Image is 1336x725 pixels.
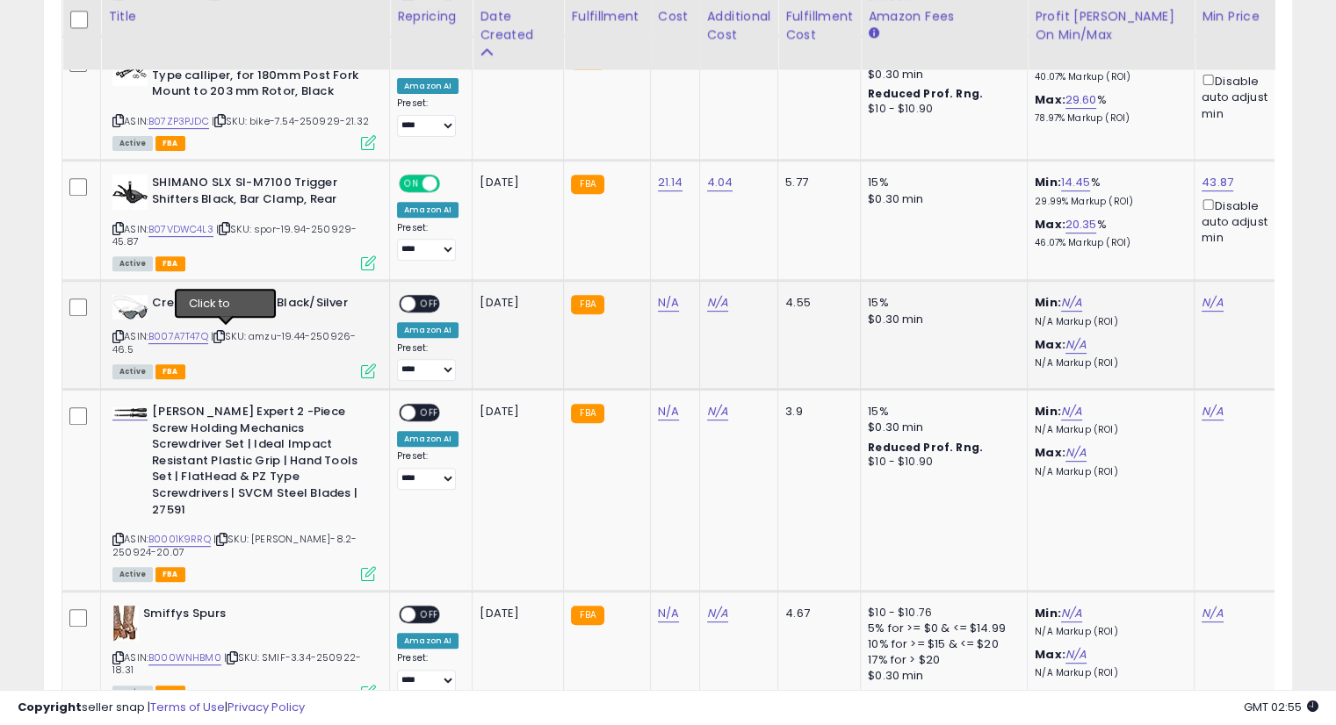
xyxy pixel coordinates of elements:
[152,295,365,316] b: Cressi Planet, Clear/Black/Silver
[1065,216,1097,233] a: 20.35
[1065,91,1097,109] a: 29.60
[868,175,1014,190] div: 15%
[571,295,603,314] small: FBA
[148,532,211,547] a: B0001K9RRQ
[785,7,853,44] div: Fulfillment Cost
[868,86,983,101] b: Reduced Prof. Rng.
[1035,294,1061,311] b: Min:
[1035,91,1065,108] b: Max:
[112,175,376,269] div: ASIN:
[112,51,376,148] div: ASIN:
[152,404,365,522] b: [PERSON_NAME] Expert 2 -Piece Screw Holding Mechanics Screwdriver Set | Ideal Impact Resistant Pl...
[571,175,603,194] small: FBA
[397,222,459,262] div: Preset:
[397,322,459,338] div: Amazon AI
[868,312,1014,327] div: $0.30 min
[1061,605,1082,622] a: N/A
[112,329,356,355] span: | SKU: amzu-19.44-250926-46.5
[1065,444,1087,462] a: N/A
[1035,92,1181,125] div: %
[868,404,1014,420] div: 15%
[1035,196,1181,208] p: 29.99% Markup (ROI)
[1035,466,1181,478] p: N/A Markup (ROI)
[397,652,459,692] div: Preset:
[401,176,422,191] span: ON
[148,222,213,237] a: B07VDWC4L3
[868,621,1014,636] div: 5% for >= $0 & <= $14.99
[112,532,357,558] span: | SKU: [PERSON_NAME]-8.2-250924-20.07
[658,7,692,25] div: Cost
[112,606,376,698] div: ASIN:
[112,650,361,677] span: | SKU: SMIF-3.34-250922-18.31
[785,404,847,420] div: 3.9
[1061,174,1091,191] a: 14.45
[150,699,225,715] a: Terms of Use
[437,176,466,191] span: OFF
[415,406,444,420] span: OFF
[480,606,550,621] div: [DATE]
[1035,217,1181,249] div: %
[658,403,679,420] a: N/A
[1061,294,1082,312] a: N/A
[397,202,459,218] div: Amazon AI
[112,606,139,641] img: 51Y41JA0aIL._SL40_.jpg
[1202,294,1223,312] a: N/A
[148,650,221,665] a: B000WNHBM0
[112,136,153,151] span: All listings currently available for purchase on Amazon
[227,699,305,715] a: Privacy Policy
[112,364,153,379] span: All listings currently available for purchase on Amazon
[1202,605,1223,622] a: N/A
[707,403,728,420] a: N/A
[868,7,1020,25] div: Amazon Fees
[148,329,208,344] a: B007A7T47Q
[397,450,459,490] div: Preset:
[1202,174,1233,191] a: 43.87
[480,7,556,44] div: Date Created
[155,567,185,582] span: FBA
[1035,605,1061,621] b: Min:
[868,25,878,41] small: Amazon Fees.
[1035,174,1061,190] b: Min:
[415,297,444,312] span: OFF
[480,175,550,190] div: [DATE]
[112,567,153,582] span: All listings currently available for purchase on Amazon
[868,102,1014,117] div: $10 - $10.90
[112,295,148,319] img: 318lUj0EYDL._SL40_.jpg
[1035,403,1061,420] b: Min:
[1065,646,1087,664] a: N/A
[1202,196,1286,247] div: Disable auto adjust min
[1065,336,1087,354] a: N/A
[1202,71,1286,122] div: Disable auto adjust min
[397,633,459,649] div: Amazon AI
[571,7,642,25] div: Fulfillment
[112,404,376,579] div: ASIN:
[112,222,357,248] span: | SKU: spor-19.94-250929-45.87
[1061,403,1082,420] a: N/A
[480,404,550,420] div: [DATE]
[1244,699,1318,715] span: 2025-10-10 02:55 GMT
[397,97,459,137] div: Preset:
[868,295,1014,311] div: 15%
[155,364,185,379] span: FBA
[785,295,847,311] div: 4.55
[658,605,679,622] a: N/A
[1202,7,1292,25] div: Min Price
[480,295,550,311] div: [DATE]
[571,404,603,423] small: FBA
[658,174,683,191] a: 21.14
[1035,237,1181,249] p: 46.07% Markup (ROI)
[707,174,733,191] a: 4.04
[707,605,728,622] a: N/A
[112,295,376,377] div: ASIN:
[152,51,365,104] b: Shimano Spares Adapter for Post Type calliper, for 180mm Post Fork Mount to 203 mm Rotor, Black
[1035,112,1181,125] p: 78.97% Markup (ROI)
[397,342,459,382] div: Preset:
[868,455,1014,470] div: $10 - $10.90
[1035,216,1065,233] b: Max:
[1035,357,1181,370] p: N/A Markup (ROI)
[1035,444,1065,461] b: Max:
[108,7,382,25] div: Title
[155,256,185,271] span: FBA
[1035,7,1187,44] div: Profit [PERSON_NAME] on Min/Max
[571,606,603,625] small: FBA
